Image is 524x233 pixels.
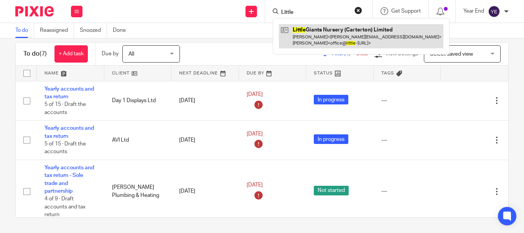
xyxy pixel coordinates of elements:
button: Clear [354,7,362,14]
a: + Add task [54,45,88,63]
p: Due by [102,50,119,58]
a: Yearly accounts and tax return [44,126,94,139]
td: [DATE] [171,81,239,121]
span: [DATE] [247,92,263,97]
span: 5 of 15 · Draft the accounts [44,141,86,155]
span: (7) [40,51,47,57]
img: svg%3E [488,5,500,18]
img: Pixie [15,6,54,17]
td: [DATE] [171,160,239,223]
a: Done [113,23,132,38]
td: [PERSON_NAME] Plumbing & Heating [104,160,172,223]
input: Search [280,9,349,16]
span: Select saved view [430,51,473,57]
div: --- [381,97,433,104]
a: Reassigned [40,23,74,38]
div: --- [381,187,433,195]
p: Year End [463,7,484,15]
span: In progress [314,134,348,144]
h1: To do [23,50,47,58]
span: In progress [314,95,348,104]
a: Yearly accounts and tax return [44,86,94,99]
span: Not started [314,186,349,195]
span: All [129,51,134,57]
a: Snoozed [80,23,107,38]
span: Tags [381,71,394,75]
span: [DATE] [247,131,263,137]
td: Day 1 Displays Ltd [104,81,172,121]
a: Yearly accounts and tax return - Sole trade and partnership [44,165,94,194]
span: [DATE] [247,182,263,188]
td: AVI Ltd [104,121,172,160]
td: [DATE] [171,121,239,160]
a: To do [15,23,34,38]
div: --- [381,136,433,144]
span: 5 of 15 · Draft the accounts [44,102,86,115]
span: 4 of 9 · Draft accounts and tax return [44,197,86,218]
span: Get Support [391,8,421,14]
